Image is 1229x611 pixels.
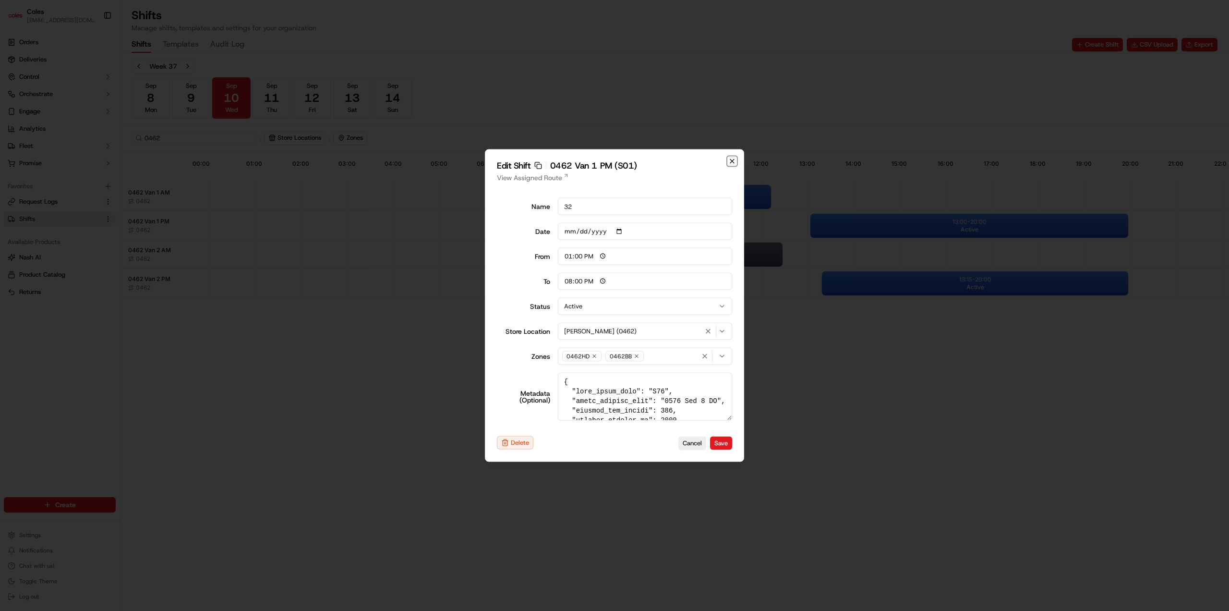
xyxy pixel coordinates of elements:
label: Zones [497,353,550,360]
input: Shift name [558,198,733,215]
label: Date [497,228,550,235]
label: Status [497,303,550,310]
div: 💻 [81,140,89,148]
a: 💻API Documentation [77,135,158,153]
button: Cancel [678,436,706,450]
button: [PERSON_NAME] (0462) [558,323,733,340]
button: Delete [497,436,533,450]
a: View Assigned Route [497,173,732,183]
span: 0462 Van 1 PM (S01) [550,161,637,170]
textarea: { "lore_ipsum_dolo": "S76", "ametc_adipisc_elit": "0576 Sed 8 DO", "eiusmod_tem_incidi": 386, "ut... [558,373,733,421]
span: [PERSON_NAME] (0462) [564,327,637,336]
span: 0462HD [566,353,590,360]
h2: Edit Shift [497,161,732,170]
span: Pylon [96,163,116,170]
a: Powered byPylon [68,162,116,170]
button: 0462HD0462BB [558,348,733,365]
label: Name [497,203,550,210]
span: 0462BB [610,353,632,360]
span: API Documentation [91,139,154,149]
label: Store Location [497,328,550,335]
div: We're available if you need us! [33,101,121,109]
div: From [497,253,550,260]
div: To [497,278,550,285]
div: Start new chat [33,92,157,101]
img: 1736555255976-a54dd68f-1ca7-489b-9aae-adbdc363a1c4 [10,92,27,109]
a: 📗Knowledge Base [6,135,77,153]
button: Start new chat [163,95,175,106]
button: Save [710,436,732,450]
span: Knowledge Base [19,139,73,149]
input: Got a question? Start typing here... [25,62,173,72]
div: 📗 [10,140,17,148]
label: Metadata (Optional) [497,390,550,403]
img: Nash [10,10,29,29]
p: Welcome 👋 [10,38,175,54]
